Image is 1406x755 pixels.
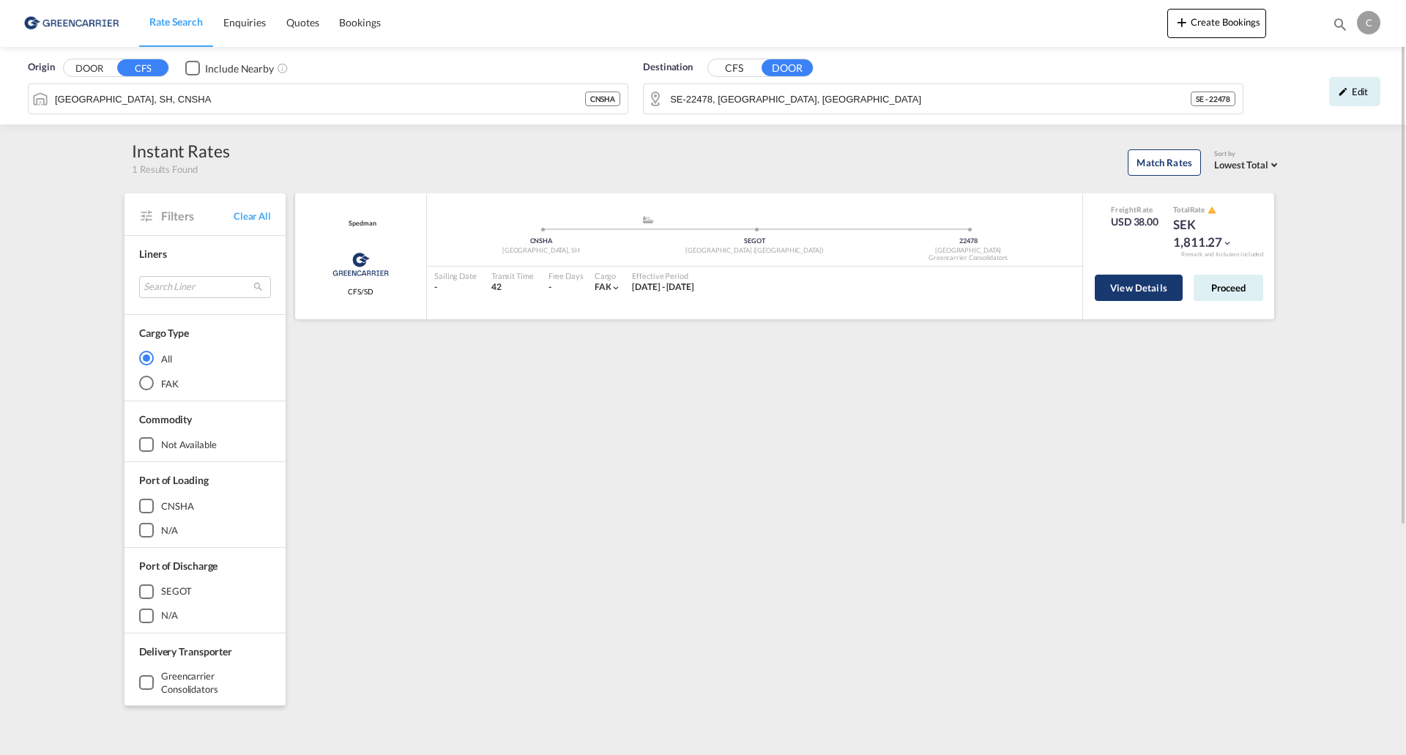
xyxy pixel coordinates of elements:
md-icon: icon-plus 400-fg [1173,13,1191,31]
span: CFS/SD [348,286,373,297]
div: Greencarrier Consolidators [161,669,271,696]
md-checkbox: N/A [139,523,271,538]
div: [GEOGRAPHIC_DATA] ([GEOGRAPHIC_DATA]) [648,246,862,256]
div: SEGOT [648,237,862,246]
md-icon: assets/icons/custom/ship-fill.svg [639,216,657,223]
div: Freight Rate [1111,204,1158,215]
button: Proceed [1194,275,1263,301]
div: Include Nearby [205,62,274,76]
md-icon: icon-alert [1208,206,1216,215]
div: C [1357,11,1380,34]
input: Search by Door [670,88,1191,110]
div: icon-pencilEdit [1329,77,1380,106]
md-icon: Unchecked: Ignores neighbouring ports when fetching rates.Checked : Includes neighbouring ports w... [277,62,289,74]
span: Quotes [286,16,319,29]
div: Sailing Date [434,270,477,281]
div: Transit Time [491,270,534,281]
md-icon: icon-pencil [1338,86,1348,97]
md-checkbox: Checkbox No Ink [185,60,274,75]
span: Enquiries [223,16,266,29]
md-icon: icon-magnify [1332,16,1348,32]
div: Effective Period [632,270,694,281]
md-radio-button: FAK [139,376,271,390]
img: Greencarrier Consolidators [328,246,393,283]
div: Cargo Type [139,326,189,341]
div: Contract / Rate Agreement / Tariff / Spot Pricing Reference Number: Spedman [345,219,376,228]
div: SEGOT [161,584,192,598]
div: [GEOGRAPHIC_DATA], SH [434,246,648,256]
span: Lowest Total [1214,159,1268,171]
span: Destination [643,60,693,75]
md-select: Select: Lowest Total [1214,155,1282,172]
md-checkbox: N/A [139,609,271,623]
button: CFS [708,60,759,77]
md-checkbox: CNSHA [139,499,271,513]
div: Greencarrier Consolidators [861,253,1075,263]
div: Instant Rates [132,139,230,163]
span: Port of Discharge [139,559,217,572]
md-checkbox: Greencarrier Consolidators [139,669,271,696]
div: USD 38.00 [1111,215,1158,229]
span: FAK [595,281,611,292]
md-icon: icon-chevron-down [611,283,621,293]
span: Bookings [339,16,380,29]
span: Commodity [139,413,192,425]
div: 42 [491,281,534,294]
div: N/A [161,609,178,622]
span: 1 Results Found [132,163,198,176]
div: N/A [161,524,178,537]
div: 15 Sep 2025 - 30 Sep 2025 [632,281,694,294]
span: Filters [161,208,234,224]
button: View Details [1095,275,1183,301]
div: Cargo [595,270,622,281]
button: icon-plus 400-fgCreate Bookings [1167,9,1266,38]
span: Origin [28,60,54,75]
md-icon: icon-chevron-down [1222,238,1232,248]
button: DOOR [64,60,115,77]
div: - [548,281,551,294]
div: SEK 1,811.27 [1173,216,1246,251]
div: CNSHA [585,92,621,106]
button: CFS [117,59,168,76]
div: - [434,281,477,294]
div: Total Rate [1173,204,1246,216]
button: DOOR [762,59,813,76]
div: CNSHA [434,237,648,246]
div: Sort by [1214,149,1282,159]
md-checkbox: SEGOT [139,584,271,599]
img: 609dfd708afe11efa14177256b0082fb.png [22,7,121,40]
div: CNSHA [161,499,194,513]
span: Delivery Transporter [139,645,232,658]
button: Match Rates [1128,149,1201,176]
span: SE - 22478 [1196,94,1230,104]
span: Spedman [345,219,376,228]
span: Liners [139,248,166,260]
div: Free Days [548,270,584,281]
md-radio-button: All [139,351,271,365]
span: Port of Loading [139,474,209,486]
div: not available [161,438,217,451]
span: Clear All [234,209,271,223]
md-input-container: SE-22478,Lund,Skåne [644,84,1243,114]
div: icon-magnify [1332,16,1348,38]
div: Remark and Inclusion included [1170,250,1274,259]
span: 22478 [959,237,978,245]
button: icon-alert [1206,204,1216,215]
md-input-container: Shanghai, SH, CNSHA [29,84,628,114]
span: [DATE] - [DATE] [632,281,694,292]
input: Search by Port [55,88,585,110]
div: [GEOGRAPHIC_DATA] [861,246,1075,256]
span: Rate Search [149,15,203,28]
